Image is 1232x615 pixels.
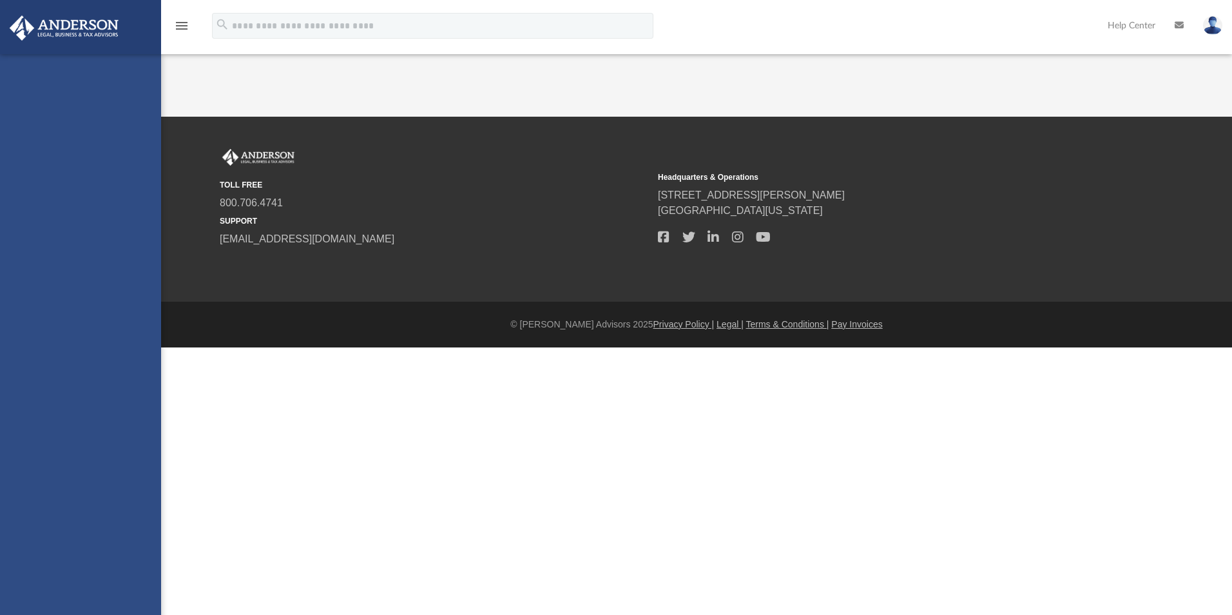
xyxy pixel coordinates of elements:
i: search [215,17,229,32]
a: Legal | [717,319,744,329]
a: Pay Invoices [831,319,882,329]
div: © [PERSON_NAME] Advisors 2025 [161,318,1232,331]
small: SUPPORT [220,215,649,227]
a: 800.706.4741 [220,197,283,208]
small: Headquarters & Operations [658,171,1087,183]
a: menu [174,24,189,34]
i: menu [174,18,189,34]
a: [EMAIL_ADDRESS][DOMAIN_NAME] [220,233,394,244]
a: [GEOGRAPHIC_DATA][US_STATE] [658,205,823,216]
img: User Pic [1203,16,1222,35]
img: Anderson Advisors Platinum Portal [6,15,122,41]
small: TOLL FREE [220,179,649,191]
a: [STREET_ADDRESS][PERSON_NAME] [658,190,845,200]
a: Privacy Policy | [653,319,715,329]
img: Anderson Advisors Platinum Portal [220,149,297,166]
a: Terms & Conditions | [746,319,829,329]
